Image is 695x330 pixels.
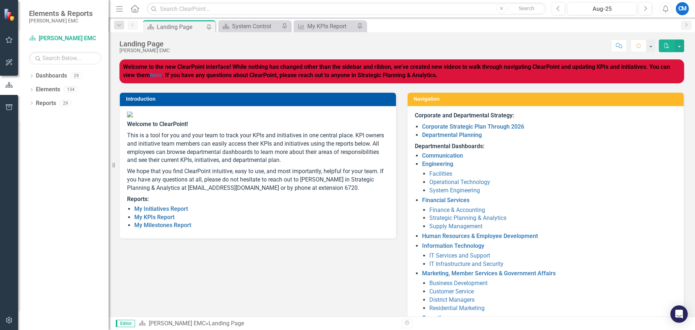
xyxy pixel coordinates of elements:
[232,22,280,31] div: System Control
[4,8,16,21] img: ClearPoint Strategy
[127,132,384,164] span: This is a tool for you and your team to track your KPIs and initiatives in one central place. KPI...
[134,214,174,221] a: My KPIs Report
[36,72,67,80] a: Dashboards
[29,9,93,18] span: Elements & Reports
[127,121,188,128] span: Welcome to ClearPoint!
[29,52,101,64] input: Search Below...
[126,96,392,102] h3: Introduction
[123,63,670,79] strong: Welcome to the new ClearPoint interface! While nothing has changed other than the sidebar and rib...
[307,22,355,31] div: My KPIs Report
[429,206,485,213] a: Finance & Accounting
[36,99,56,108] a: Reports
[429,187,480,194] a: System Engineering
[414,96,680,102] h3: Navigation
[429,280,488,287] a: Business Development
[429,170,452,177] a: Facilities
[147,3,546,15] input: Search ClearPoint...
[60,100,71,106] div: 29
[71,73,82,79] div: 29
[422,314,451,321] a: Operations
[422,233,538,239] a: Human Resources & Employee Development
[127,166,389,194] p: We hope that you find ClearPoint intuitive, easy to use, and most importantly, helpful for your t...
[127,196,149,202] strong: Reports:
[157,22,205,32] div: Landing Page
[670,305,688,323] div: Open Intercom Messenger
[127,112,389,117] img: Jackson%20EMC%20high_res%20v2.png
[429,296,475,303] a: District Managers
[422,131,482,138] a: Departmental Planning
[64,87,78,93] div: 134
[422,152,463,159] a: Communication
[220,22,280,31] a: System Control
[415,112,514,119] strong: Corporate and Departmental Strategy:
[570,5,634,13] div: Aug-25
[119,40,170,48] div: Landing Page
[429,305,485,312] a: Residential Marketing
[29,18,93,24] small: [PERSON_NAME] EMC
[567,2,637,15] button: Aug-25
[150,72,162,79] a: here
[29,34,101,43] a: [PERSON_NAME] EMC
[429,260,504,267] a: IT Infrastructure and Security
[676,2,689,15] button: CM
[295,22,355,31] a: My KPIs Report
[422,197,469,204] a: Financial Services
[429,214,506,221] a: Strategic Planning & Analytics
[429,252,490,259] a: IT Services and Support
[519,5,534,11] span: Search
[429,223,483,230] a: Supply Management
[508,4,544,14] button: Search
[422,123,524,130] a: Corporate Strategic Plan Through 2026
[422,160,453,167] a: Engineering
[422,270,556,277] a: Marketing, Member Services & Government Affairs
[429,179,490,185] a: Operational Technology
[116,320,135,327] span: Editor
[139,319,396,328] div: »
[422,242,484,249] a: Information Technology
[429,288,474,295] a: Customer Service
[134,222,191,229] a: My Milestones Report
[415,143,484,150] strong: Departmental Dashboards:
[134,205,188,212] a: My Initiatives Report
[36,85,60,94] a: Elements
[208,320,244,327] div: Landing Page
[149,320,206,327] a: [PERSON_NAME] EMC
[119,48,170,53] div: [PERSON_NAME] EMC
